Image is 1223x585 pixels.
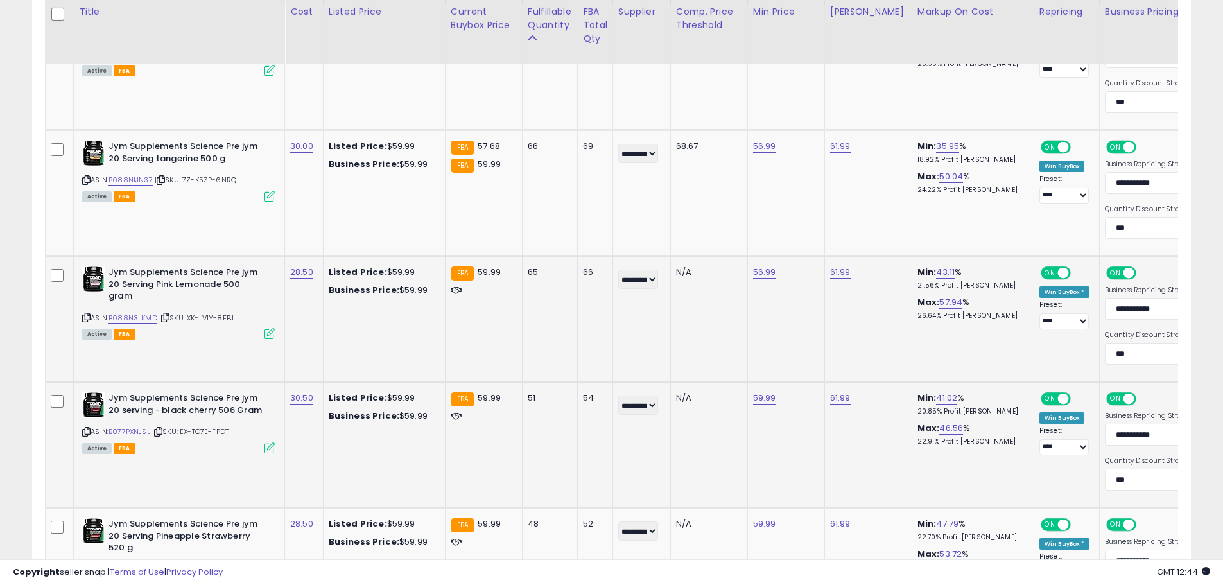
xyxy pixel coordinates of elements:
[753,5,819,19] div: Min Price
[917,266,1024,290] div: %
[329,536,435,548] div: $59.99
[1105,537,1198,546] label: Business Repricing Strategy:
[478,392,501,404] span: 59.99
[1039,5,1094,19] div: Repricing
[108,426,150,437] a: B077PXNJSL
[1157,566,1210,578] span: 2025-08-15 12:44 GMT
[936,140,959,153] a: 35.95
[114,191,135,202] span: FBA
[82,443,112,454] span: All listings currently available for purchase on Amazon
[290,392,313,405] a: 30.50
[451,5,517,32] div: Current Buybox Price
[329,266,387,278] b: Listed Price:
[108,392,265,419] b: Jym Supplements Science Pre jym 20 serving - black cherry 506 Gram
[290,266,313,279] a: 28.50
[917,533,1024,542] p: 22.70% Profit [PERSON_NAME]
[114,329,135,340] span: FBA
[1069,520,1089,530] span: OFF
[676,392,738,404] div: N/A
[451,266,474,281] small: FBA
[329,410,435,422] div: $59.99
[82,15,275,74] div: ASIN:
[583,266,603,278] div: 66
[753,140,776,153] a: 56.99
[329,410,399,422] b: Business Price:
[1039,161,1085,172] div: Win BuyBox
[1134,268,1154,279] span: OFF
[1107,142,1123,153] span: ON
[1107,394,1123,405] span: ON
[108,175,153,186] a: B088N1JN37
[528,5,572,32] div: Fulfillable Quantity
[290,140,313,153] a: 30.00
[329,518,387,530] b: Listed Price:
[917,5,1028,19] div: Markup on Cost
[917,392,1024,416] div: %
[1069,268,1089,279] span: OFF
[583,5,607,46] div: FBA Total Qty
[114,65,135,76] span: FBA
[753,518,776,530] a: 59.99
[1105,79,1198,88] label: Quantity Discount Strategy:
[329,159,435,170] div: $59.99
[939,170,963,183] a: 50.04
[1039,301,1089,329] div: Preset:
[329,392,435,404] div: $59.99
[108,141,265,168] b: Jym Supplements Science Pre jym 20 Serving tangerine 500 g
[676,141,738,152] div: 68.67
[917,407,1024,416] p: 20.85% Profit [PERSON_NAME]
[1069,394,1089,405] span: OFF
[114,443,135,454] span: FBA
[1039,426,1089,455] div: Preset:
[917,392,937,404] b: Min:
[917,296,940,308] b: Max:
[528,141,568,152] div: 66
[155,175,236,185] span: | SKU: 7Z-K5ZP-6NRQ
[583,392,603,404] div: 54
[917,422,940,434] b: Max:
[1107,520,1123,530] span: ON
[917,186,1024,195] p: 24.22% Profit [PERSON_NAME]
[478,518,501,530] span: 59.99
[478,266,501,278] span: 59.99
[618,5,665,19] div: Supplier
[528,266,568,278] div: 65
[676,266,738,278] div: N/A
[583,141,603,152] div: 69
[329,536,399,548] b: Business Price:
[830,518,851,530] a: 61.99
[329,284,435,296] div: $59.99
[528,392,568,404] div: 51
[1107,268,1123,279] span: ON
[1042,268,1058,279] span: ON
[1105,457,1198,466] label: Quantity Discount Strategy:
[1134,394,1154,405] span: OFF
[1105,286,1198,295] label: Business Repricing Strategy:
[108,313,157,324] a: B088N3LKMD
[1042,520,1058,530] span: ON
[478,140,500,152] span: 57.68
[917,518,1024,542] div: %
[82,191,112,202] span: All listings currently available for purchase on Amazon
[917,155,1024,164] p: 18.92% Profit [PERSON_NAME]
[290,518,313,530] a: 28.50
[917,437,1024,446] p: 22.91% Profit [PERSON_NAME]
[13,566,223,579] div: seller snap | |
[753,392,776,405] a: 59.99
[939,296,962,309] a: 57.94
[329,5,440,19] div: Listed Price
[917,297,1024,320] div: %
[82,141,275,200] div: ASIN:
[329,158,399,170] b: Business Price:
[753,266,776,279] a: 56.99
[110,566,164,578] a: Terms of Use
[159,313,234,323] span: | SKU: XK-LV1Y-8FPJ
[79,5,279,19] div: Title
[936,518,958,530] a: 47.79
[939,422,963,435] a: 46.56
[1042,394,1058,405] span: ON
[1134,142,1154,153] span: OFF
[82,392,275,452] div: ASIN:
[1105,205,1198,214] label: Quantity Discount Strategy:
[329,141,435,152] div: $59.99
